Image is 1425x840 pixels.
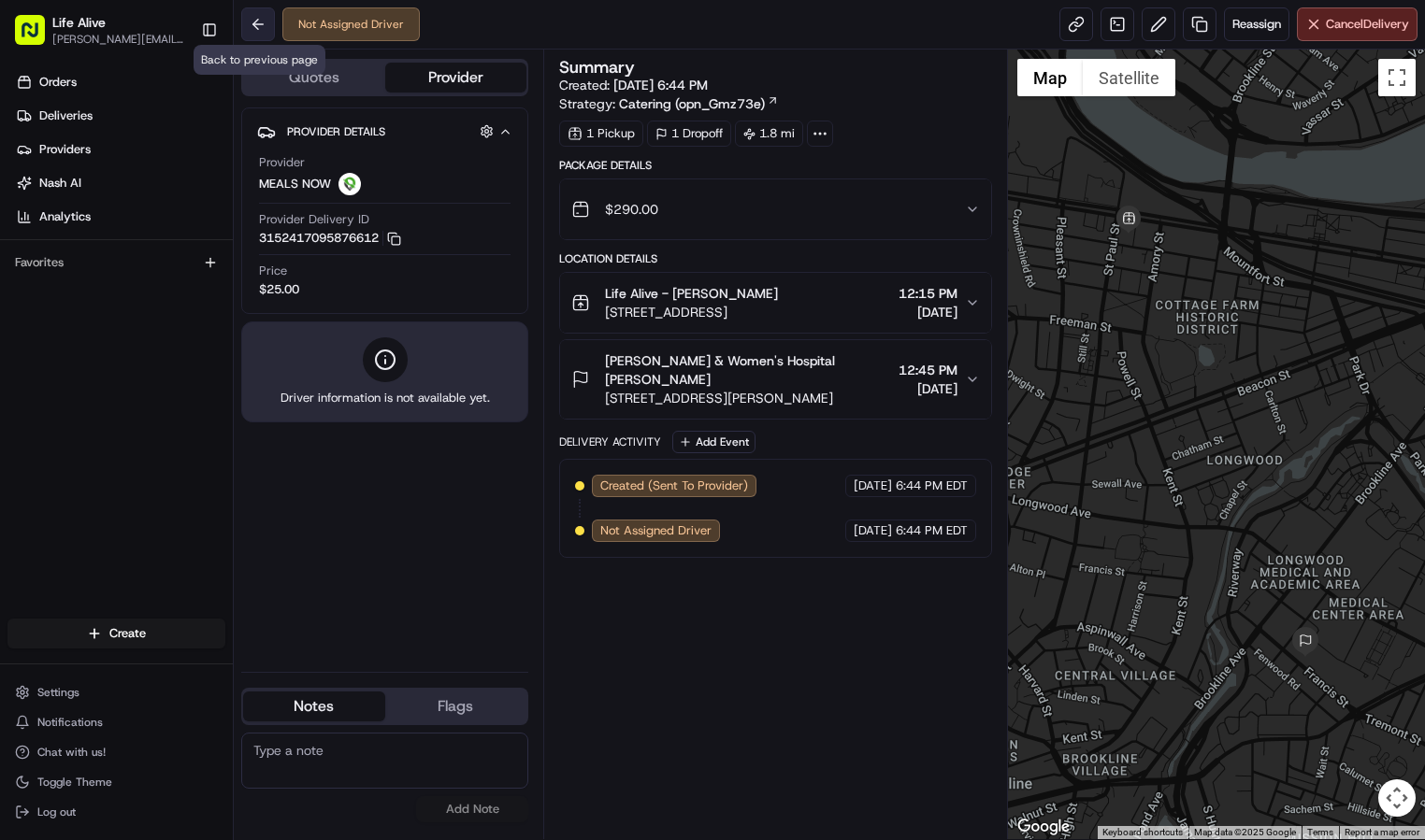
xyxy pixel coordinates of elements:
[605,303,778,321] span: [STREET_ADDRESS]
[1013,815,1074,839] a: Open this area in Google Maps (opens a new window)
[1224,7,1289,41] button: Reassign
[7,248,225,278] div: Favorites
[37,715,103,730] span: Notifications
[735,121,803,147] div: 1.8 mi
[1307,827,1333,837] a: Terms
[1345,827,1419,837] a: Report a map error
[109,625,146,642] span: Create
[243,691,385,721] button: Notes
[899,361,957,379] span: 12:45 PM
[605,284,778,303] span: Life Alive - [PERSON_NAME]
[600,522,712,539] span: Not Assigned Driver
[132,316,226,331] a: Powered byPylon
[854,522,892,539] span: [DATE]
[7,202,233,232] a: Analytics
[896,477,968,494] span: 6:44 PM EDT
[37,775,112,790] span: Toggle Theme
[52,13,106,32] button: Life Alive
[899,284,957,303] span: 12:15 PM
[151,263,308,297] a: 💻API Documentation
[7,101,233,131] a: Deliveries
[1378,779,1416,817] button: Map camera controls
[605,389,891,407] span: [STREET_ADDRESS][PERSON_NAME]
[194,45,325,75] div: Back to previous page
[257,116,512,147] button: Provider Details
[259,263,287,279] span: Price
[7,769,225,795] button: Toggle Theme
[7,679,225,705] button: Settings
[896,522,968,539] span: 6:44 PM EDT
[560,273,991,333] button: Life Alive - [PERSON_NAME][STREET_ADDRESS]12:15 PM[DATE]
[259,176,331,192] span: MEALS NOW
[19,178,52,212] img: 1736555255976-a54dd68f-1ca7-489b-9aae-adbdc363a1c4
[385,63,527,93] button: Provider
[19,273,34,288] div: 📗
[605,351,891,389] span: [PERSON_NAME] & Women's Hospital [PERSON_NAME]
[49,121,309,140] input: Clear
[158,273,173,288] div: 💻
[559,434,661,449] div: Delivery Activity
[318,184,340,206] button: Start new chat
[37,804,76,819] span: Log out
[84,197,257,212] div: We're available if you need us!
[39,107,93,124] span: Deliveries
[385,691,527,721] button: Flags
[1326,16,1409,33] span: Cancel Delivery
[287,124,385,139] span: Provider Details
[39,178,73,212] img: 1727276513143-84d647e1-66c0-4f92-a045-3c9f9f5dfd92
[39,208,91,225] span: Analytics
[84,178,307,197] div: Start new chat
[854,477,892,494] span: [DATE]
[1297,7,1418,41] button: CancelDelivery
[11,263,151,297] a: 📗Knowledge Base
[19,75,340,105] p: Welcome 👋
[7,168,233,198] a: Nash AI
[259,281,299,298] span: $25.00
[647,121,731,147] div: 1 Dropoff
[560,340,991,419] button: [PERSON_NAME] & Women's Hospital [PERSON_NAME][STREET_ADDRESS][PERSON_NAME]12:45 PM[DATE]
[600,477,748,494] span: Created (Sent To Provider)
[619,94,779,113] a: Catering (opn_Gmz73e)
[243,63,385,93] button: Quotes
[177,271,300,290] span: API Documentation
[672,431,756,453] button: Add Event
[1083,59,1175,96] button: Show satellite imagery
[37,745,106,760] span: Chat with us!
[1378,59,1416,96] button: Toggle fullscreen view
[559,59,635,76] h3: Summary
[7,67,233,97] a: Orders
[338,173,361,195] img: melas_now_logo.png
[1013,815,1074,839] img: Google
[1232,16,1281,33] span: Reassign
[899,303,957,321] span: [DATE]
[899,379,957,398] span: [DATE]
[1017,59,1083,96] button: Show street map
[39,74,77,91] span: Orders
[7,619,225,648] button: Create
[619,94,765,113] span: Catering (opn_Gmz73e)
[559,76,708,94] span: Created:
[19,19,56,56] img: Nash
[186,317,226,331] span: Pylon
[37,271,143,290] span: Knowledge Base
[7,739,225,765] button: Chat with us!
[559,121,643,147] div: 1 Pickup
[613,77,708,93] span: [DATE] 6:44 PM
[7,799,225,825] button: Log out
[39,141,91,158] span: Providers
[39,175,81,192] span: Nash AI
[605,200,658,219] span: $290.00
[559,94,779,113] div: Strategy:
[1102,826,1183,839] button: Keyboard shortcuts
[7,135,233,164] a: Providers
[559,158,992,173] div: Package Details
[560,179,991,239] button: $290.00
[281,390,490,406] span: Driver information is not available yet.
[7,709,225,735] button: Notifications
[259,154,305,171] span: Provider
[259,211,369,228] span: Provider Delivery ID
[52,32,186,47] button: [PERSON_NAME][EMAIL_ADDRESS][DOMAIN_NAME]
[7,7,194,52] button: Life Alive[PERSON_NAME][EMAIL_ADDRESS][DOMAIN_NAME]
